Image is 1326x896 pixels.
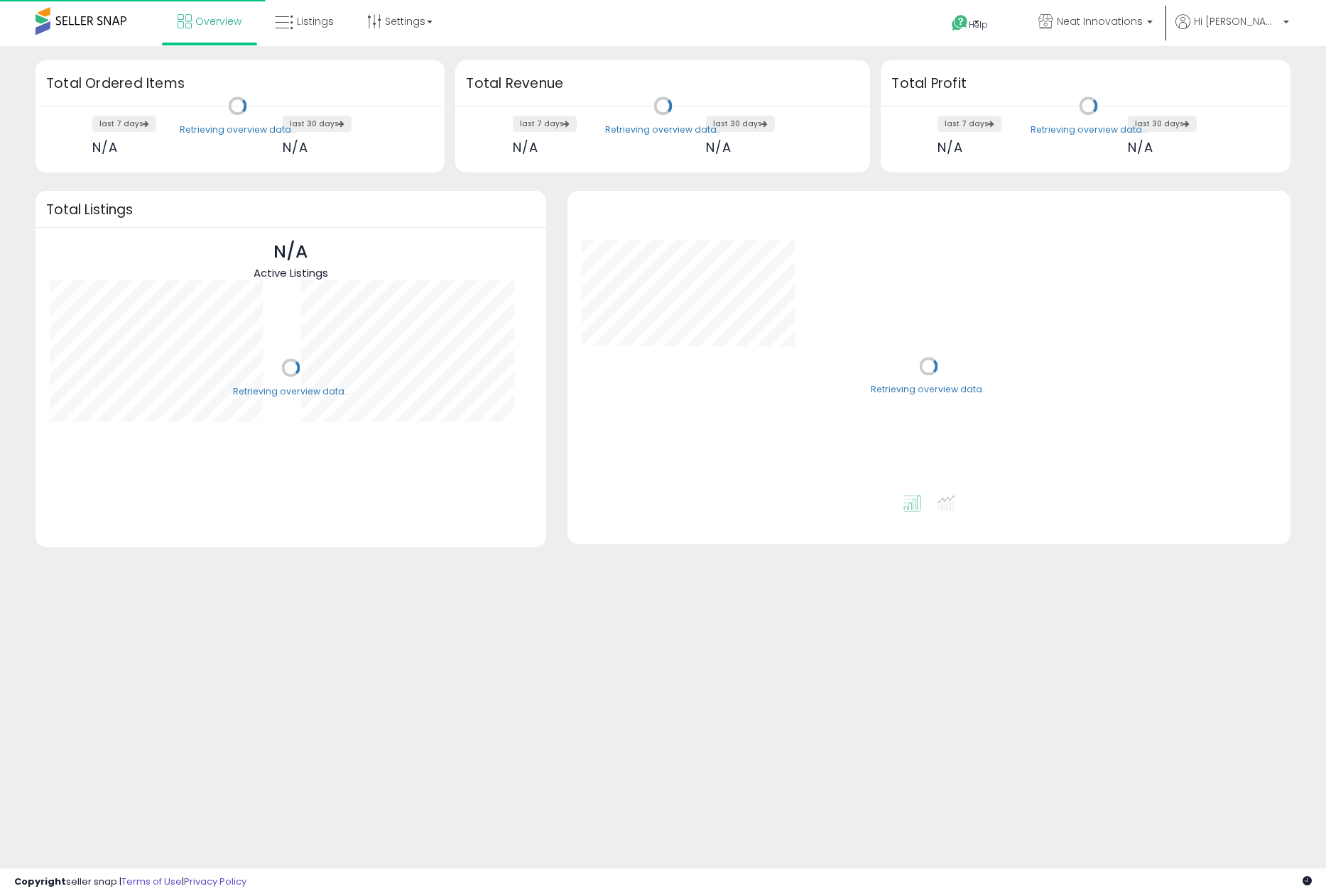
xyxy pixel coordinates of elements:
span: Help [969,18,988,31]
i: Get Help [951,14,969,32]
span: Neat Innovations [1057,14,1143,28]
span: Overview [195,14,241,28]
div: Retrieving overview data.. [871,384,987,397]
span: Listings [297,14,334,28]
div: Retrieving overview data.. [605,123,721,136]
div: Retrieving overview data.. [180,123,295,136]
a: Hi [PERSON_NAME] [1175,14,1289,46]
a: Help [940,4,1016,46]
div: Retrieving overview data.. [1031,123,1146,136]
div: Retrieving overview data.. [233,385,349,398]
span: Hi [PERSON_NAME] [1194,14,1279,28]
